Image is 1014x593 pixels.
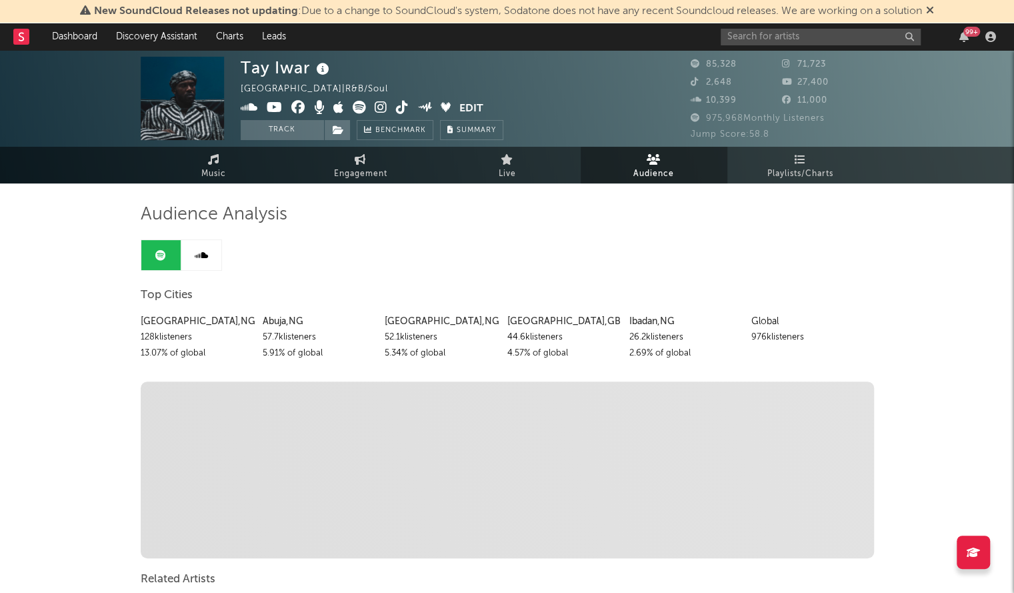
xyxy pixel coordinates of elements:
[94,6,298,17] span: New SoundCloud Releases not updating
[782,60,826,69] span: 71,723
[263,346,375,362] div: 5.91 % of global
[201,166,226,182] span: Music
[375,123,426,139] span: Benchmark
[926,6,934,17] span: Dismiss
[141,287,193,304] span: Top Cities
[721,29,921,45] input: Search for artists
[507,346,619,362] div: 4.57 % of global
[459,101,483,117] button: Edit
[691,78,732,87] span: 2,648
[691,130,769,139] span: Jump Score: 58.8
[241,81,403,97] div: [GEOGRAPHIC_DATA] | R&B/Soul
[751,314,863,330] div: Global
[457,127,496,134] span: Summary
[141,330,253,346] div: 128k listeners
[141,207,287,223] span: Audience Analysis
[499,166,516,182] span: Live
[691,114,825,123] span: 975,968 Monthly Listeners
[43,23,107,50] a: Dashboard
[507,314,619,330] div: [GEOGRAPHIC_DATA] , GB
[691,60,737,69] span: 85,328
[581,147,727,183] a: Audience
[263,330,375,346] div: 57.7k listeners
[629,314,741,330] div: Ibadan , NG
[434,147,581,183] a: Live
[263,314,375,330] div: Abuja , NG
[141,572,215,588] span: Related Artists
[629,346,741,362] div: 2.69 % of global
[385,314,497,330] div: [GEOGRAPHIC_DATA] , NG
[959,31,969,42] button: 99+
[287,147,434,183] a: Engagement
[107,23,207,50] a: Discovery Assistant
[241,120,324,140] button: Track
[94,6,922,17] span: : Due to a change to SoundCloud's system, Sodatone does not have any recent Soundcloud releases. ...
[141,147,287,183] a: Music
[141,314,253,330] div: [GEOGRAPHIC_DATA] , NG
[963,27,980,37] div: 99 +
[141,346,253,362] div: 13.07 % of global
[253,23,295,50] a: Leads
[385,330,497,346] div: 52.1k listeners
[440,120,503,140] button: Summary
[691,96,737,105] span: 10,399
[357,120,433,140] a: Benchmark
[385,346,497,362] div: 5.34 % of global
[633,166,674,182] span: Audience
[751,330,863,346] div: 976k listeners
[629,330,741,346] div: 26.2k listeners
[782,96,827,105] span: 11,000
[507,330,619,346] div: 44.6k listeners
[241,57,333,79] div: Tay Iwar
[782,78,829,87] span: 27,400
[334,166,387,182] span: Engagement
[767,166,833,182] span: Playlists/Charts
[727,147,874,183] a: Playlists/Charts
[207,23,253,50] a: Charts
